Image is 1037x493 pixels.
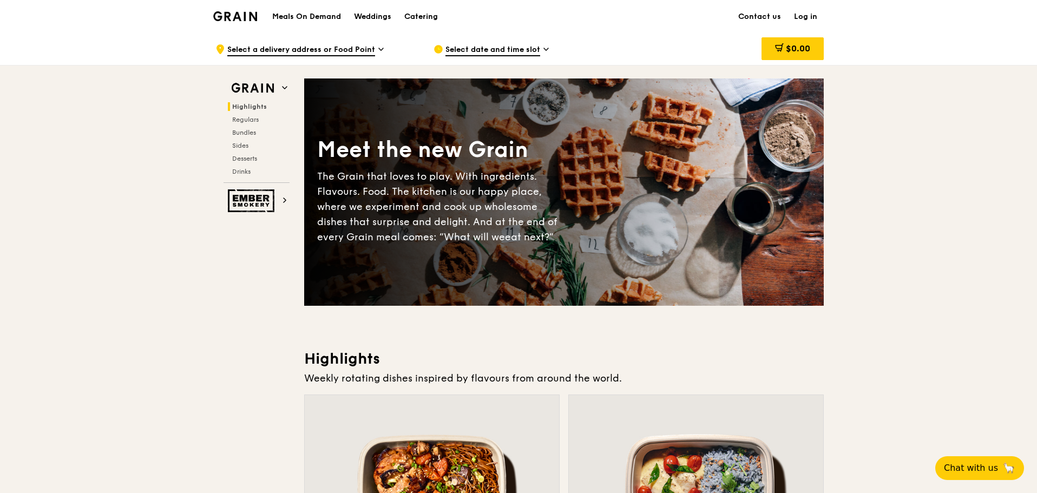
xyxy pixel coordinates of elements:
button: Chat with us🦙 [935,456,1024,480]
span: Desserts [232,155,257,162]
div: Weekly rotating dishes inspired by flavours from around the world. [304,371,824,386]
div: Meet the new Grain [317,135,564,165]
div: Catering [404,1,438,33]
span: Chat with us [944,462,998,475]
span: Select date and time slot [445,44,540,56]
h1: Meals On Demand [272,11,341,22]
h3: Highlights [304,349,824,369]
a: Log in [787,1,824,33]
span: Regulars [232,116,259,123]
span: Bundles [232,129,256,136]
img: Ember Smokery web logo [228,189,278,212]
span: Highlights [232,103,267,110]
span: Drinks [232,168,251,175]
div: Weddings [354,1,391,33]
a: Contact us [732,1,787,33]
span: Select a delivery address or Food Point [227,44,375,56]
span: eat next?” [505,231,554,243]
img: Grain [213,11,257,21]
a: Catering [398,1,444,33]
a: Weddings [347,1,398,33]
span: 🦙 [1002,462,1015,475]
span: Sides [232,142,248,149]
span: $0.00 [786,43,810,54]
div: The Grain that loves to play. With ingredients. Flavours. Food. The kitchen is our happy place, w... [317,169,564,245]
img: Grain web logo [228,78,278,98]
